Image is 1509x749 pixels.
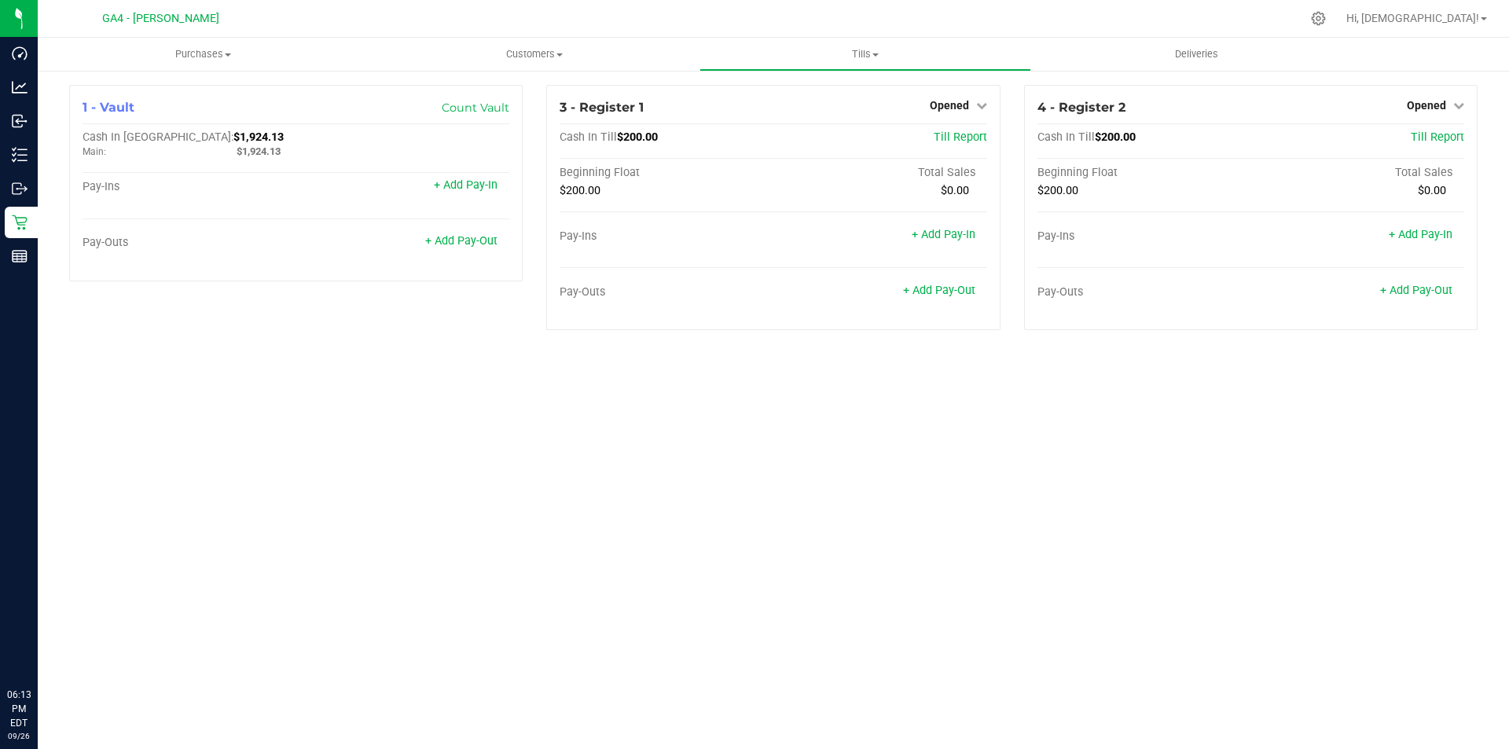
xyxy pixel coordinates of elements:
inline-svg: Reports [12,248,28,264]
span: Main: [83,146,106,157]
span: Cash In [GEOGRAPHIC_DATA]: [83,130,233,144]
inline-svg: Outbound [12,181,28,196]
span: Tills [700,47,1030,61]
a: Deliveries [1031,38,1362,71]
inline-svg: Inventory [12,147,28,163]
p: 09/26 [7,730,31,742]
a: Count Vault [442,101,509,115]
inline-svg: Retail [12,215,28,230]
span: Opened [1407,99,1446,112]
a: Till Report [934,130,987,144]
span: Opened [930,99,969,112]
div: Pay-Ins [83,180,296,194]
span: $0.00 [941,184,969,197]
a: + Add Pay-Out [903,284,975,297]
span: $200.00 [1095,130,1136,144]
span: Cash In Till [560,130,617,144]
div: Pay-Ins [560,229,773,244]
div: Pay-Outs [1037,285,1251,299]
div: Beginning Float [1037,166,1251,180]
span: Deliveries [1154,47,1239,61]
div: Pay-Outs [560,285,773,299]
a: Till Report [1411,130,1464,144]
inline-svg: Dashboard [12,46,28,61]
div: Pay-Ins [1037,229,1251,244]
a: + Add Pay-In [434,178,497,192]
a: + Add Pay-In [912,228,975,241]
a: Customers [369,38,699,71]
span: 1 - Vault [83,100,134,115]
span: $1,924.13 [233,130,284,144]
span: $200.00 [1037,184,1078,197]
inline-svg: Inbound [12,113,28,129]
a: + Add Pay-Out [425,234,497,248]
span: GA4 - [PERSON_NAME] [102,12,219,25]
a: + Add Pay-In [1389,228,1452,241]
span: Customers [369,47,699,61]
a: Purchases [38,38,369,71]
div: Total Sales [773,166,987,180]
div: Manage settings [1309,11,1328,26]
span: Hi, [DEMOGRAPHIC_DATA]! [1346,12,1479,24]
a: Tills [699,38,1030,71]
span: $0.00 [1418,184,1446,197]
span: 3 - Register 1 [560,100,644,115]
div: Total Sales [1250,166,1464,180]
iframe: Resource center [16,623,63,670]
inline-svg: Analytics [12,79,28,95]
a: + Add Pay-Out [1380,284,1452,297]
div: Pay-Outs [83,236,296,250]
span: $1,924.13 [237,145,281,157]
span: $200.00 [560,184,600,197]
p: 06:13 PM EDT [7,688,31,730]
span: Cash In Till [1037,130,1095,144]
div: Beginning Float [560,166,773,180]
span: 4 - Register 2 [1037,100,1125,115]
span: $200.00 [617,130,658,144]
span: Purchases [38,47,369,61]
